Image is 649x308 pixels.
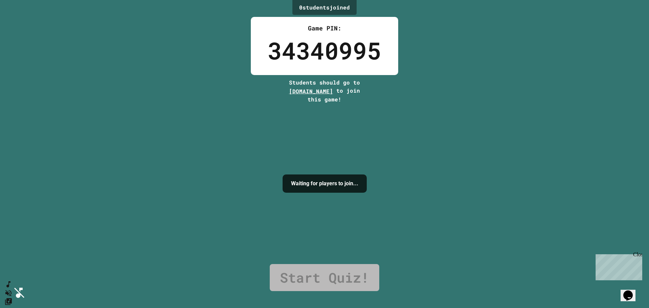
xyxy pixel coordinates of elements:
[4,289,13,297] button: Unmute music
[621,281,642,301] iframe: chat widget
[4,280,13,289] button: SpeedDial basic example
[4,297,13,306] button: Change Music
[270,264,379,291] a: Start Quiz!
[3,3,47,43] div: Chat with us now!Close
[282,78,367,103] div: Students should go to to join this game!
[291,180,358,188] h4: Waiting for players to join...
[268,24,381,33] div: Game PIN:
[289,88,333,95] span: [DOMAIN_NAME]
[268,33,381,68] div: 34340995
[593,252,642,280] iframe: chat widget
